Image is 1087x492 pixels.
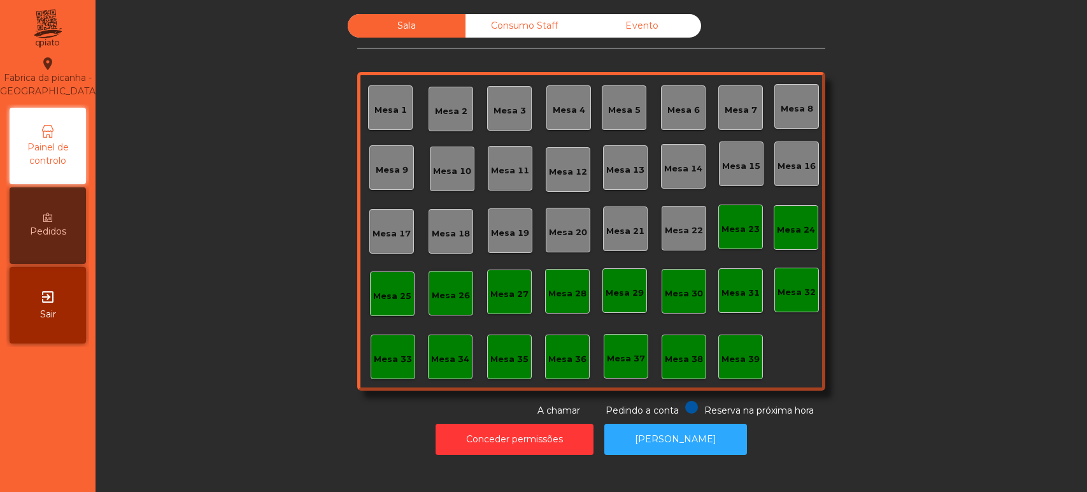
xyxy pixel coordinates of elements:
[721,287,760,300] div: Mesa 31
[721,223,760,236] div: Mesa 23
[436,424,593,455] button: Conceder permissões
[32,6,63,51] img: qpiato
[465,14,583,38] div: Consumo Staff
[494,105,526,117] div: Mesa 3
[40,308,56,321] span: Sair
[548,353,586,366] div: Mesa 36
[777,224,815,236] div: Mesa 24
[549,226,587,239] div: Mesa 20
[778,160,816,173] div: Mesa 16
[583,14,701,38] div: Evento
[373,290,411,303] div: Mesa 25
[13,141,83,168] span: Painel de controlo
[433,165,471,178] div: Mesa 10
[432,228,470,240] div: Mesa 18
[725,104,757,117] div: Mesa 7
[664,163,702,175] div: Mesa 14
[553,104,585,117] div: Mesa 4
[704,405,814,416] span: Reserva na próxima hora
[721,353,760,366] div: Mesa 39
[435,105,467,118] div: Mesa 2
[374,353,412,366] div: Mesa 33
[606,164,644,177] div: Mesa 13
[549,166,587,178] div: Mesa 12
[722,160,760,173] div: Mesa 15
[490,288,529,301] div: Mesa 27
[604,424,747,455] button: [PERSON_NAME]
[665,224,703,237] div: Mesa 22
[537,405,580,416] span: A chamar
[665,353,703,366] div: Mesa 38
[490,353,529,366] div: Mesa 35
[374,104,407,117] div: Mesa 1
[606,405,679,416] span: Pedindo a conta
[432,289,470,302] div: Mesa 26
[40,56,55,71] i: location_on
[781,103,813,115] div: Mesa 8
[491,227,529,240] div: Mesa 19
[40,289,55,305] i: exit_to_app
[667,104,700,117] div: Mesa 6
[665,287,703,300] div: Mesa 30
[607,352,645,365] div: Mesa 37
[778,286,816,299] div: Mesa 32
[348,14,465,38] div: Sala
[606,225,644,238] div: Mesa 21
[548,287,586,300] div: Mesa 28
[606,287,644,300] div: Mesa 29
[376,164,408,177] div: Mesa 9
[608,104,641,117] div: Mesa 5
[373,228,411,240] div: Mesa 17
[491,164,529,177] div: Mesa 11
[431,353,469,366] div: Mesa 34
[30,225,66,238] span: Pedidos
